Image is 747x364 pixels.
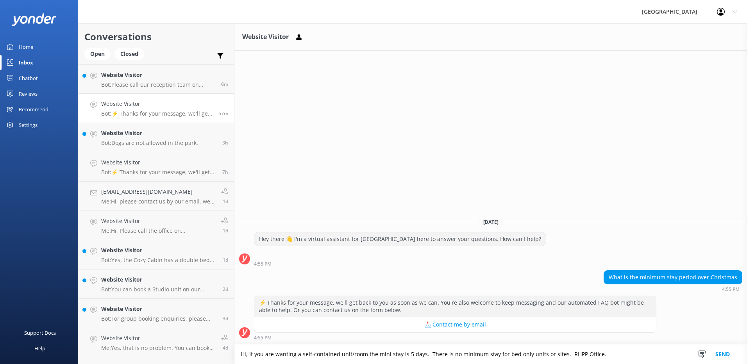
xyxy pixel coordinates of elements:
p: Bot: You can book a Studio unit on our website: [URL][DOMAIN_NAME]. [101,286,217,293]
span: [DATE] [479,219,503,225]
div: Recommend [19,102,48,117]
p: Bot: Yes, the Cozy Cabin has a double bed and is suitable for up to 2 people. The Holiday Cabin a... [101,257,217,264]
h4: Website Visitor [101,129,198,137]
a: Closed [114,49,148,58]
h4: Website Visitor [101,217,215,225]
h4: [EMAIL_ADDRESS][DOMAIN_NAME] [101,187,215,196]
a: Website VisitorMe:Hi, Please call the office on [PHONE_NUMBER] to make a booking. RHPP Office.1d [79,211,234,240]
button: Send [708,344,737,364]
p: Bot: ⚡ Thanks for your message, we'll get back to you as soon as we can. You're also welcome to k... [101,110,213,117]
div: Home [19,39,33,55]
div: Sep 21 2025 04:55pm (UTC +12:00) Pacific/Auckland [254,261,546,266]
a: Website VisitorBot:⚡ Thanks for your message, we'll get back to you as soon as we can. You're als... [79,152,234,182]
textarea: Hi, If you are wanting a self-contained unit/room the mini stay is 5 days. There is no minimum st... [234,344,747,364]
p: Me: Hi, please contact us by our email, we are not able to manager this enquiry on this platform.... [101,198,215,205]
h4: Website Visitor [101,246,217,255]
div: Inbox [19,55,33,70]
div: Support Docs [24,325,56,341]
a: Website VisitorBot:For group booking enquiries, please send an email to our Groups Co-Ordinator a... [79,299,234,328]
span: Sep 20 2025 04:26pm (UTC +12:00) Pacific/Auckland [223,198,228,205]
p: Me: Hi, Please call the office on [PHONE_NUMBER] to make a booking. RHPP Office. [101,227,215,234]
button: 📩 Contact me by email [254,317,656,332]
span: Sep 18 2025 03:48pm (UTC +12:00) Pacific/Auckland [223,315,228,322]
h4: Website Visitor [101,305,217,313]
span: Sep 21 2025 10:05am (UTC +12:00) Pacific/Auckland [222,169,228,175]
a: Website VisitorBot:Please call our reception team on 078258283, and they will assist you with you... [79,64,234,94]
strong: 4:55 PM [254,262,272,266]
a: [EMAIL_ADDRESS][DOMAIN_NAME]Me:Hi, please contact us by our email, we are not able to manager thi... [79,182,234,211]
strong: 4:55 PM [254,335,272,340]
div: Open [84,48,111,60]
a: Website VisitorBot:⚡ Thanks for your message, we'll get back to you as soon as we can. You're als... [79,94,234,123]
div: Sep 21 2025 04:55pm (UTC +12:00) Pacific/Auckland [254,335,656,340]
a: Website VisitorBot:You can book a Studio unit on our website: [URL][DOMAIN_NAME].2d [79,269,234,299]
span: Sep 21 2025 02:46pm (UTC +12:00) Pacific/Auckland [222,139,228,146]
div: Reviews [19,86,38,102]
div: ⚡ Thanks for your message, we'll get back to you as soon as we can. You're also welcome to keep m... [254,296,656,317]
a: Website VisitorBot:Dogs are not allowed in the park.3h [79,123,234,152]
h4: Website Visitor [101,100,213,108]
h4: Website Visitor [101,71,215,79]
div: What is the minimum stay period over Christmas [604,271,742,284]
div: Sep 21 2025 04:55pm (UTC +12:00) Pacific/Auckland [604,286,742,292]
h3: Website Visitor [242,32,289,42]
p: Bot: For group booking enquiries, please send an email to our Groups Co-Ordinator at [EMAIL_ADDRE... [101,315,217,322]
p: Bot: Please call our reception team on 078258283, and they will assist you with your payment. [101,81,215,88]
span: Sep 20 2025 03:26pm (UTC +12:00) Pacific/Auckland [223,227,228,234]
a: Website VisitorBot:Yes, the Cozy Cabin has a double bed and is suitable for up to 2 people. The H... [79,240,234,269]
div: Chatbot [19,70,38,86]
img: yonder-white-logo.png [12,13,57,26]
div: Closed [114,48,144,60]
h4: Website Visitor [101,334,215,343]
span: Sep 20 2025 10:16am (UTC +12:00) Pacific/Auckland [223,257,228,263]
h4: Website Visitor [101,158,216,167]
p: Bot: Dogs are not allowed in the park. [101,139,198,146]
a: Website VisitorMe:Yes, that is no problem. You can book them online or just give us a call.4d [79,328,234,357]
div: Help [34,341,45,356]
a: Open [84,49,114,58]
h4: Website Visitor [101,275,217,284]
span: Sep 21 2025 04:55pm (UTC +12:00) Pacific/Auckland [218,110,228,117]
span: Sep 19 2025 08:45am (UTC +12:00) Pacific/Auckland [223,286,228,293]
h2: Conversations [84,29,228,44]
div: Settings [19,117,38,133]
span: Sep 21 2025 05:46pm (UTC +12:00) Pacific/Auckland [221,81,228,87]
p: Me: Yes, that is no problem. You can book them online or just give us a call. [101,344,215,352]
span: Sep 17 2025 05:31pm (UTC +12:00) Pacific/Auckland [223,344,228,351]
p: Bot: ⚡ Thanks for your message, we'll get back to you as soon as we can. You're also welcome to k... [101,169,216,176]
div: Hey there 👋 I'm a virtual assistant for [GEOGRAPHIC_DATA] here to answer your questions. How can ... [254,232,546,246]
strong: 4:55 PM [722,287,740,292]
